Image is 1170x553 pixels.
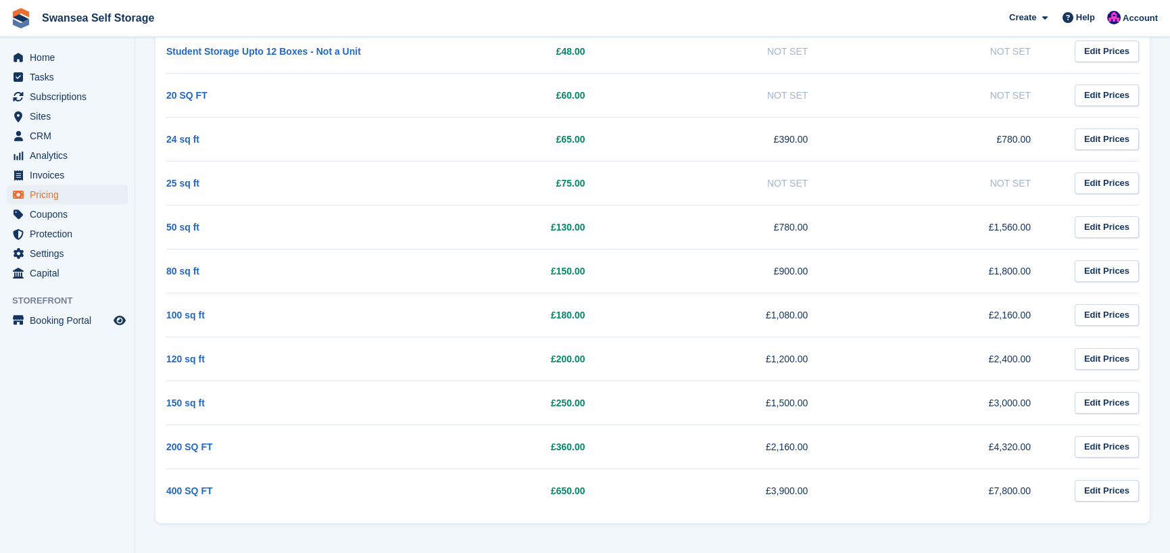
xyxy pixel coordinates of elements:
[1075,436,1139,458] a: Edit Prices
[30,87,111,106] span: Subscriptions
[612,73,835,117] td: Not Set
[7,185,128,204] a: menu
[166,222,199,233] a: 50 sq ft
[835,381,1058,425] td: £3,000.00
[835,468,1058,512] td: £7,800.00
[7,107,128,126] a: menu
[7,146,128,165] a: menu
[389,117,612,161] td: £65.00
[7,166,128,185] a: menu
[1107,11,1121,24] img: Donna Davies
[835,205,1058,249] td: £1,560.00
[30,205,111,224] span: Coupons
[612,293,835,337] td: £1,080.00
[1075,85,1139,107] a: Edit Prices
[1076,11,1095,24] span: Help
[166,310,205,320] a: 100 sq ft
[30,48,111,67] span: Home
[7,68,128,87] a: menu
[389,381,612,425] td: £250.00
[1075,260,1139,283] a: Edit Prices
[7,48,128,67] a: menu
[7,264,128,283] a: menu
[30,107,111,126] span: Sites
[166,354,205,364] a: 120 sq ft
[1075,304,1139,327] a: Edit Prices
[612,29,835,73] td: Not Set
[166,441,212,452] a: 200 SQ FT
[389,293,612,337] td: £180.00
[30,311,111,330] span: Booking Portal
[30,264,111,283] span: Capital
[612,337,835,381] td: £1,200.00
[1075,480,1139,502] a: Edit Prices
[166,485,212,496] a: 400 SQ FT
[1123,11,1158,25] span: Account
[7,244,128,263] a: menu
[30,126,111,145] span: CRM
[166,90,208,101] a: 20 SQ FT
[30,68,111,87] span: Tasks
[835,337,1058,381] td: £2,400.00
[30,224,111,243] span: Protection
[166,398,205,408] a: 150 sq ft
[30,146,111,165] span: Analytics
[835,29,1058,73] td: Not Set
[1075,348,1139,370] a: Edit Prices
[7,311,128,330] a: menu
[389,425,612,468] td: £360.00
[1075,216,1139,239] a: Edit Prices
[7,87,128,106] a: menu
[1075,392,1139,414] a: Edit Prices
[7,205,128,224] a: menu
[30,166,111,185] span: Invoices
[1009,11,1036,24] span: Create
[7,126,128,145] a: menu
[166,134,199,145] a: 24 sq ft
[389,161,612,205] td: £75.00
[166,46,361,57] a: Student Storage Upto 12 Boxes - Not a Unit
[7,224,128,243] a: menu
[835,161,1058,205] td: Not Set
[389,468,612,512] td: £650.00
[612,117,835,161] td: £390.00
[612,468,835,512] td: £3,900.00
[30,244,111,263] span: Settings
[835,73,1058,117] td: Not Set
[389,249,612,293] td: £150.00
[12,294,135,308] span: Storefront
[389,29,612,73] td: £48.00
[166,266,199,276] a: 80 sq ft
[612,205,835,249] td: £780.00
[30,185,111,204] span: Pricing
[389,337,612,381] td: £200.00
[835,249,1058,293] td: £1,800.00
[1075,128,1139,151] a: Edit Prices
[835,293,1058,337] td: £2,160.00
[612,381,835,425] td: £1,500.00
[612,249,835,293] td: £900.00
[389,205,612,249] td: £130.00
[612,161,835,205] td: Not Set
[835,425,1058,468] td: £4,320.00
[389,73,612,117] td: £60.00
[166,178,199,189] a: 25 sq ft
[835,117,1058,161] td: £780.00
[112,312,128,329] a: Preview store
[1075,41,1139,63] a: Edit Prices
[36,7,160,29] a: Swansea Self Storage
[612,425,835,468] td: £2,160.00
[11,8,31,28] img: stora-icon-8386f47178a22dfd0bd8f6a31ec36ba5ce8667c1dd55bd0f319d3a0aa187defe.svg
[1075,172,1139,195] a: Edit Prices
